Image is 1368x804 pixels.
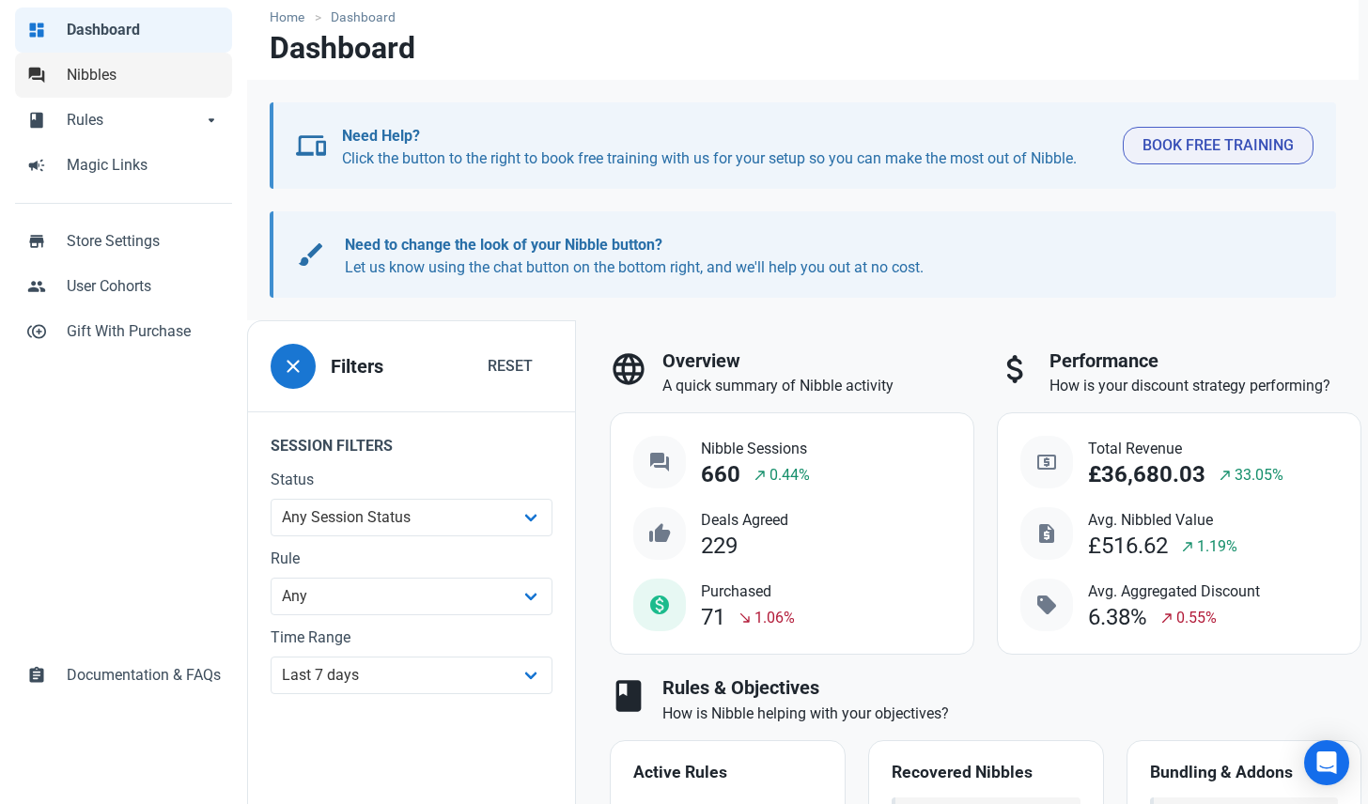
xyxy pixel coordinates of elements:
[468,348,552,385] button: Reset
[1123,127,1314,164] button: Book Free Training
[1088,605,1147,630] div: 6.38%
[270,31,415,65] h1: Dashboard
[331,356,383,378] h3: Filters
[1049,375,1361,397] p: How is your discount strategy performing?
[1088,509,1237,532] span: Avg. Nibbled Value
[296,131,326,161] span: devices
[271,344,316,389] button: close
[701,533,738,559] div: 229
[67,230,221,253] span: Store Settings
[753,468,768,483] span: north_east
[738,611,753,626] span: south_east
[1180,539,1195,554] span: north_east
[662,375,974,397] p: A quick summary of Nibble activity
[662,703,1361,725] p: How is Nibble helping with your objectives?
[15,98,232,143] a: bookRulesarrow_drop_down
[271,469,552,491] label: Status
[67,64,221,86] span: Nibbles
[1143,134,1294,157] span: Book Free Training
[27,320,46,339] span: control_point_duplicate
[1304,740,1349,785] div: Open Intercom Messenger
[1088,438,1283,460] span: Total Revenue
[342,125,1108,170] p: Click the button to the right to book free training with us for your setup so you can make the mo...
[296,240,326,270] span: brush
[1035,594,1058,616] span: sell
[342,127,420,145] b: Need Help?
[648,594,671,616] span: monetization_on
[248,411,575,469] legend: Session Filters
[701,509,788,532] span: Deals Agreed
[27,154,46,173] span: campaign
[270,8,314,27] a: Home
[1197,535,1237,558] span: 1.19%
[769,464,810,487] span: 0.44%
[1049,350,1361,372] h3: Performance
[1088,533,1168,559] div: £516.62
[15,653,232,698] a: assignmentDocumentation & FAQs
[67,109,202,131] span: Rules
[997,350,1034,388] span: attach_money
[701,438,810,460] span: Nibble Sessions
[1035,451,1058,473] span: local_atm
[271,548,552,570] label: Rule
[701,462,740,487] div: 660
[1159,611,1174,626] span: north_east
[67,664,221,687] span: Documentation & FAQs
[662,677,1361,699] h3: Rules & Objectives
[1235,464,1283,487] span: 33.05%
[67,19,221,41] span: Dashboard
[27,109,46,128] span: book
[345,236,662,254] b: Need to change the look of your Nibble button?
[15,219,232,264] a: storeStore Settings
[1150,764,1339,782] h4: Bundling & Addons
[15,264,232,309] a: peopleUser Cohorts
[15,309,232,354] a: control_point_duplicateGift With Purchase
[701,580,795,603] span: Purchased
[633,764,822,782] h4: Active Rules
[27,230,46,249] span: store
[892,764,1080,782] h4: Recovered Nibbles
[67,154,221,177] span: Magic Links
[648,522,671,545] span: thumb_up
[1035,522,1058,545] span: request_quote
[701,605,725,630] div: 71
[1088,462,1205,487] div: £36,680.03
[27,664,46,683] span: assignment
[27,275,46,294] span: people
[15,53,232,98] a: forumNibbles
[67,320,221,343] span: Gift With Purchase
[610,677,647,715] span: book
[754,607,795,629] span: 1.06%
[282,355,304,378] span: close
[15,8,232,53] a: dashboardDashboard
[648,451,671,473] span: question_answer
[1218,468,1233,483] span: north_east
[15,143,232,188] a: campaignMagic Links
[67,275,221,298] span: User Cohorts
[202,109,221,128] span: arrow_drop_down
[1088,580,1260,603] span: Avg. Aggregated Discount
[488,355,533,378] span: Reset
[345,234,1295,279] p: Let us know using the chat button on the bottom right, and we'll help you out at no cost.
[610,350,647,388] span: language
[1176,607,1217,629] span: 0.55%
[662,350,974,372] h3: Overview
[271,626,552,649] label: Time Range
[27,64,46,83] span: forum
[27,19,46,38] span: dashboard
